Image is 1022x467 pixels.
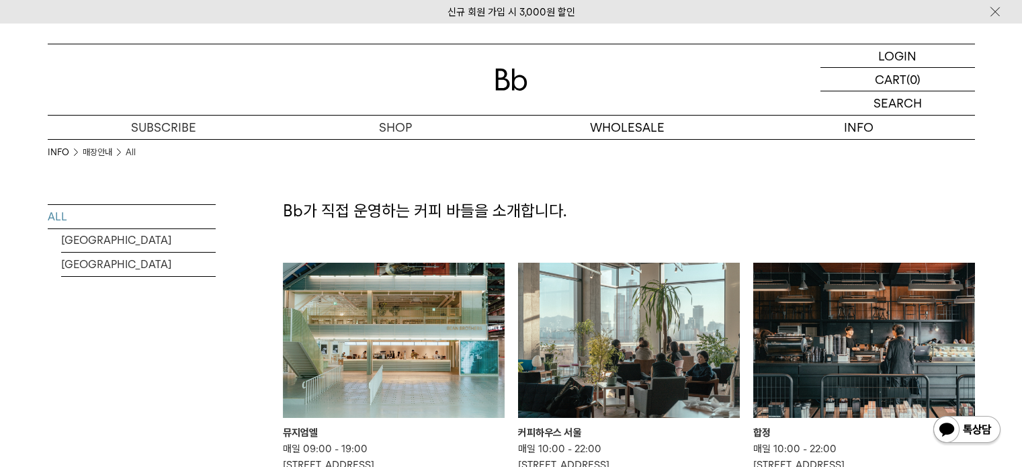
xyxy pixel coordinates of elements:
[126,146,136,159] a: All
[61,253,216,276] a: [GEOGRAPHIC_DATA]
[280,116,511,139] a: SHOP
[743,116,975,139] p: INFO
[511,116,743,139] p: WHOLESALE
[753,263,975,418] img: 합정
[932,415,1002,447] img: 카카오톡 채널 1:1 채팅 버튼
[875,68,906,91] p: CART
[878,44,917,67] p: LOGIN
[753,425,975,441] div: 합정
[61,228,216,252] a: [GEOGRAPHIC_DATA]
[48,116,280,139] a: SUBSCRIBE
[48,146,83,159] li: INFO
[283,200,975,222] p: Bb가 직접 운영하는 커피 바들을 소개합니다.
[906,68,921,91] p: (0)
[283,263,505,418] img: 뮤지엄엘
[83,146,112,159] a: 매장안내
[874,91,922,115] p: SEARCH
[820,68,975,91] a: CART (0)
[820,44,975,68] a: LOGIN
[283,425,505,441] div: 뮤지엄엘
[48,205,216,228] a: ALL
[448,6,575,18] a: 신규 회원 가입 시 3,000원 할인
[518,263,740,418] img: 커피하우스 서울
[518,425,740,441] div: 커피하우스 서울
[495,69,527,91] img: 로고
